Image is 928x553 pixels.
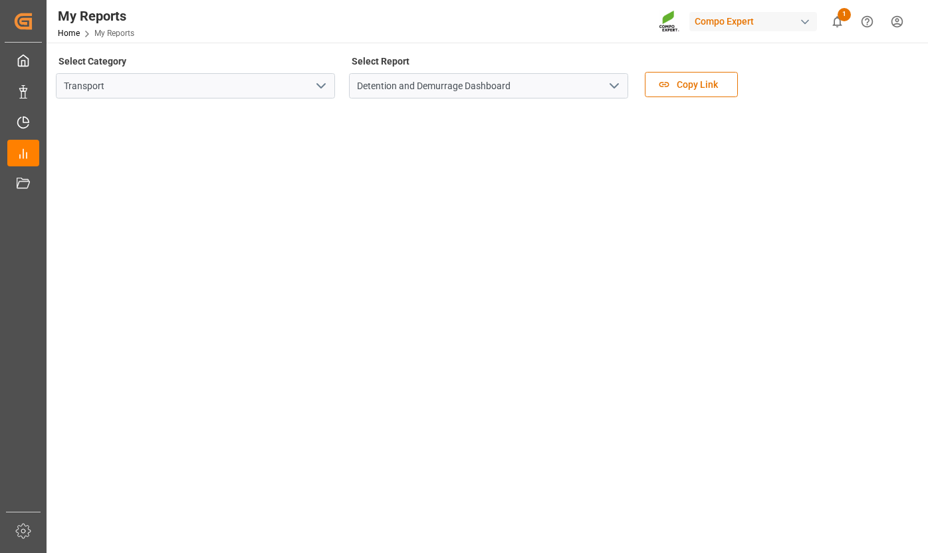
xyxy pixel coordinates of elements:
[310,76,330,96] button: open menu
[604,76,624,96] button: open menu
[56,73,335,98] input: Type to search/select
[689,9,822,34] button: Compo Expert
[852,7,882,37] button: Help Center
[838,8,851,21] span: 1
[822,7,852,37] button: show 1 new notifications
[689,12,817,31] div: Compo Expert
[349,52,411,71] label: Select Report
[670,78,725,92] span: Copy Link
[58,29,80,38] a: Home
[58,6,134,26] div: My Reports
[56,52,128,71] label: Select Category
[349,73,628,98] input: Type to search/select
[645,72,738,97] button: Copy Link
[659,10,680,33] img: Screenshot%202023-09-29%20at%2010.02.21.png_1712312052.png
